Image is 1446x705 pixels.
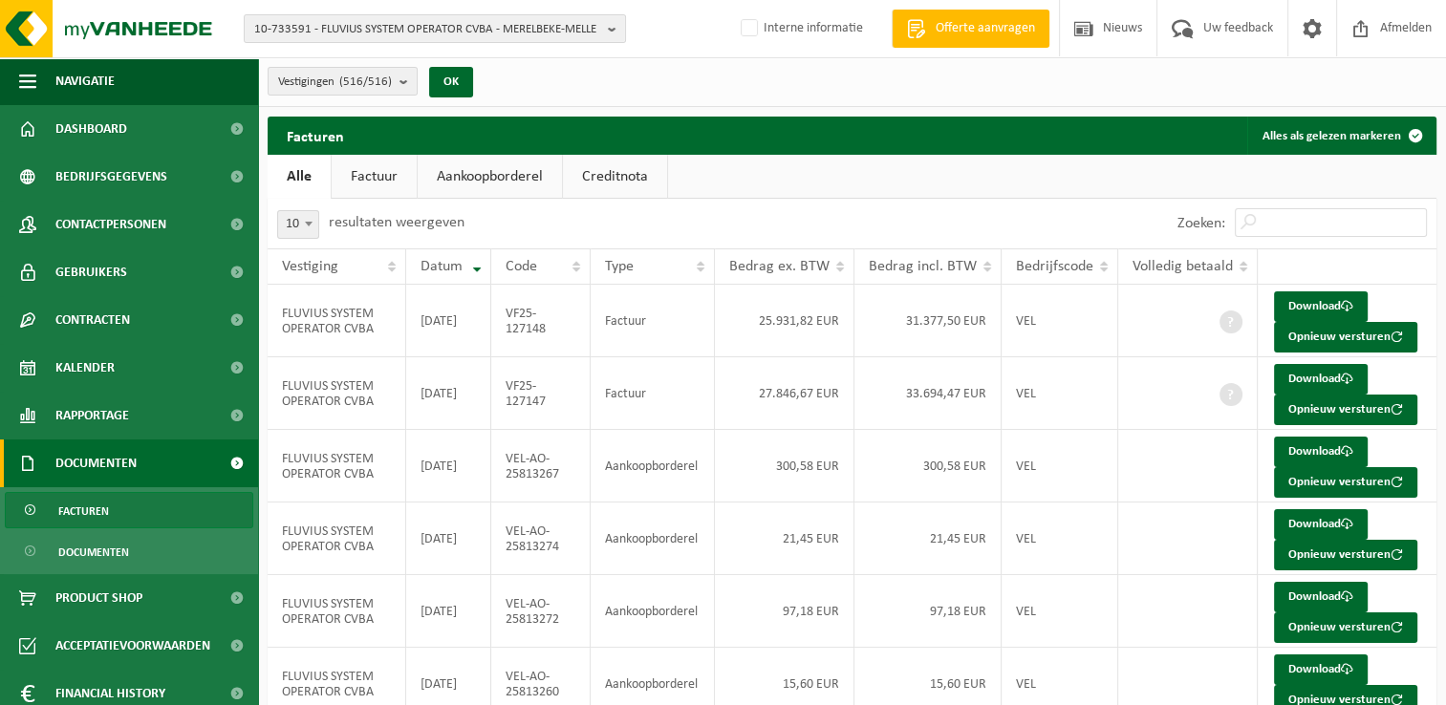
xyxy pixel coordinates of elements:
label: Interne informatie [737,14,863,43]
td: FLUVIUS SYSTEM OPERATOR CVBA [268,502,406,575]
a: Download [1274,291,1368,322]
td: Factuur [591,285,714,357]
button: Opnieuw versturen [1274,395,1417,425]
span: Acceptatievoorwaarden [55,622,210,670]
td: VEL [1002,502,1118,575]
td: VEL [1002,357,1118,430]
td: VEL-AO-25813267 [491,430,591,502]
span: Vestigingen [278,68,392,96]
a: Alle [268,155,331,199]
button: Vestigingen(516/516) [268,67,418,96]
span: Kalender [55,344,115,392]
td: Factuur [591,357,714,430]
count: (516/516) [339,75,392,88]
span: Gebruikers [55,248,127,296]
td: VEL [1002,430,1118,502]
a: Aankoopborderel [418,155,562,199]
td: VEL-AO-25813274 [491,502,591,575]
a: Documenten [5,533,253,569]
span: Datum [421,259,463,274]
span: Vestiging [282,259,338,274]
td: 27.846,67 EUR [715,357,854,430]
button: Alles als gelezen markeren [1247,117,1435,155]
td: 300,58 EUR [715,430,854,502]
td: FLUVIUS SYSTEM OPERATOR CVBA [268,357,406,430]
td: 21,45 EUR [854,502,1002,575]
td: VEL-AO-25813272 [491,575,591,648]
td: FLUVIUS SYSTEM OPERATOR CVBA [268,285,406,357]
span: Bedrag incl. BTW [869,259,977,274]
td: 25.931,82 EUR [715,285,854,357]
td: FLUVIUS SYSTEM OPERATOR CVBA [268,430,406,502]
button: Opnieuw versturen [1274,322,1417,352]
button: 10-733591 - FLUVIUS SYSTEM OPERATOR CVBA - MERELBEKE-MELLE [244,14,626,43]
span: Contactpersonen [55,201,166,248]
span: 10 [277,210,319,239]
span: Navigatie [55,57,115,105]
span: Contracten [55,296,130,344]
td: 33.694,47 EUR [854,357,1002,430]
td: VF25-127147 [491,357,591,430]
label: Zoeken: [1177,216,1225,231]
td: Aankoopborderel [591,575,714,648]
td: VF25-127148 [491,285,591,357]
td: 21,45 EUR [715,502,854,575]
td: Aankoopborderel [591,430,714,502]
button: OK [429,67,473,97]
span: Volledig betaald [1133,259,1233,274]
a: Factuur [332,155,417,199]
a: Facturen [5,492,253,528]
td: [DATE] [406,357,491,430]
span: Bedrag ex. BTW [729,259,830,274]
span: Offerte aanvragen [931,19,1040,38]
span: Bedrijfsgegevens [55,153,167,201]
button: Opnieuw versturen [1274,540,1417,570]
td: [DATE] [406,502,491,575]
h2: Facturen [268,117,363,154]
td: VEL [1002,285,1118,357]
span: 10-733591 - FLUVIUS SYSTEM OPERATOR CVBA - MERELBEKE-MELLE [254,15,600,44]
span: Type [605,259,634,274]
td: FLUVIUS SYSTEM OPERATOR CVBA [268,575,406,648]
a: Creditnota [563,155,667,199]
td: VEL [1002,575,1118,648]
button: Opnieuw versturen [1274,467,1417,498]
a: Download [1274,582,1368,612]
a: Download [1274,509,1368,540]
td: [DATE] [406,285,491,357]
span: Rapportage [55,392,129,439]
label: resultaten weergeven [329,215,464,230]
span: Dashboard [55,105,127,153]
span: 10 [278,211,318,238]
span: Bedrijfscode [1016,259,1093,274]
td: Aankoopborderel [591,502,714,575]
a: Offerte aanvragen [892,10,1049,48]
span: Documenten [58,534,129,570]
a: Download [1274,654,1368,685]
td: 31.377,50 EUR [854,285,1002,357]
td: 97,18 EUR [715,575,854,648]
span: Product Shop [55,574,142,622]
a: Download [1274,364,1368,395]
button: Opnieuw versturen [1274,612,1417,643]
span: Facturen [58,493,109,529]
a: Download [1274,437,1368,467]
span: Documenten [55,439,137,487]
span: Code [506,259,537,274]
td: [DATE] [406,575,491,648]
td: 300,58 EUR [854,430,1002,502]
td: [DATE] [406,430,491,502]
td: 97,18 EUR [854,575,1002,648]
